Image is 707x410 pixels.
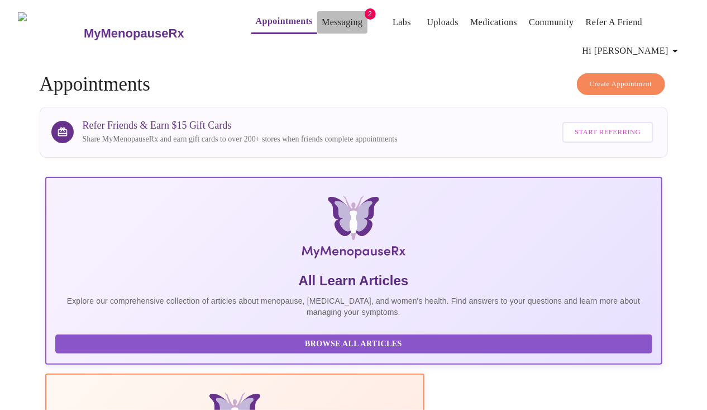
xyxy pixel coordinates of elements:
[55,295,652,318] p: Explore our comprehensive collection of articles about menopause, [MEDICAL_DATA], and women's hea...
[393,15,411,30] a: Labs
[470,15,517,30] a: Medications
[18,12,83,54] img: MyMenopauseRx Logo
[147,196,559,263] img: MyMenopauseRx Logo
[84,26,184,41] h3: MyMenopauseRx
[581,11,647,34] button: Refer a Friend
[365,8,376,20] span: 2
[83,14,229,53] a: MyMenopauseRx
[590,78,652,91] span: Create Appointment
[55,334,652,354] button: Browse All Articles
[577,73,665,95] button: Create Appointment
[40,73,668,96] h4: Appointments
[322,15,362,30] a: Messaging
[582,43,682,59] span: Hi [PERSON_NAME]
[384,11,420,34] button: Labs
[55,272,652,290] h5: All Learn Articles
[55,338,655,348] a: Browse All Articles
[317,11,367,34] button: Messaging
[586,15,643,30] a: Refer a Friend
[423,11,464,34] button: Uploads
[575,126,641,139] span: Start Referring
[83,134,398,145] p: Share MyMenopauseRx and earn gift cards to over 200+ stores when friends complete appointments
[562,122,653,143] button: Start Referring
[524,11,579,34] button: Community
[578,40,686,62] button: Hi [PERSON_NAME]
[66,337,641,351] span: Browse All Articles
[560,116,656,148] a: Start Referring
[83,120,398,131] h3: Refer Friends & Earn $15 Gift Cards
[529,15,574,30] a: Community
[466,11,522,34] button: Medications
[256,13,313,29] a: Appointments
[427,15,459,30] a: Uploads
[251,10,317,34] button: Appointments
